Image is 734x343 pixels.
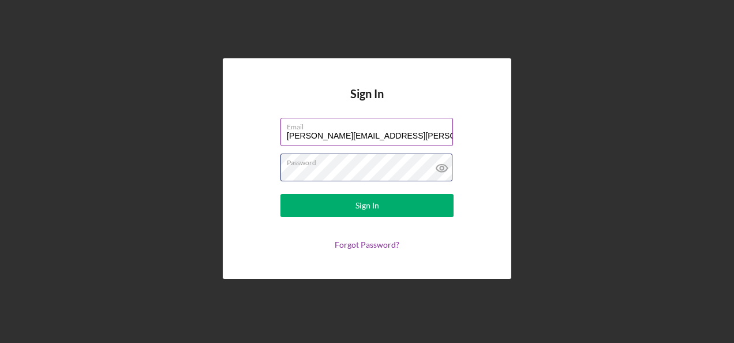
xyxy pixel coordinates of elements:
[350,87,384,118] h4: Sign In
[355,194,379,217] div: Sign In
[335,240,399,249] a: Forgot Password?
[280,194,454,217] button: Sign In
[287,118,453,131] label: Email
[287,154,453,167] label: Password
